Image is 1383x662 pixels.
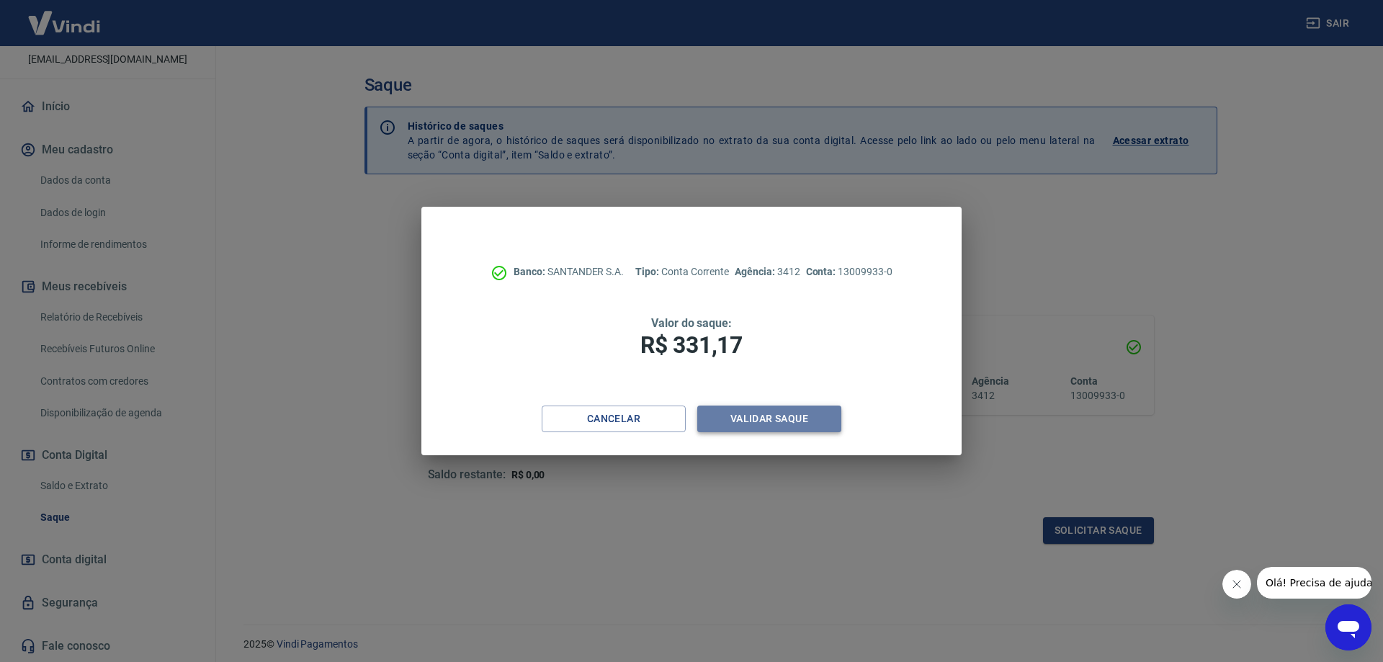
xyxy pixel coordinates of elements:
[635,264,729,279] p: Conta Corrente
[735,264,800,279] p: 3412
[635,266,661,277] span: Tipo:
[697,406,841,432] button: Validar saque
[651,316,732,330] span: Valor do saque:
[735,266,777,277] span: Agência:
[9,10,121,22] span: Olá! Precisa de ajuda?
[542,406,686,432] button: Cancelar
[806,264,892,279] p: 13009933-0
[514,266,547,277] span: Banco:
[806,266,838,277] span: Conta:
[1257,567,1371,599] iframe: Mensagem da empresa
[1325,604,1371,650] iframe: Botão para abrir a janela de mensagens
[514,264,624,279] p: SANTANDER S.A.
[1222,570,1251,599] iframe: Fechar mensagem
[640,331,743,359] span: R$ 331,17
